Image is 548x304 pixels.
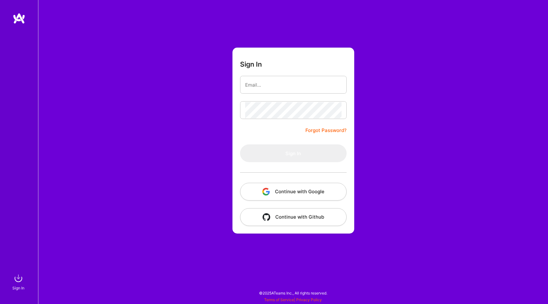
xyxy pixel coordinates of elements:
[13,272,25,291] a: sign inSign In
[296,297,322,302] a: Privacy Policy
[240,208,347,226] button: Continue with Github
[263,213,270,221] img: icon
[305,127,347,134] a: Forgot Password?
[264,297,322,302] span: |
[264,297,294,302] a: Terms of Service
[12,272,25,285] img: sign in
[13,13,25,24] img: logo
[240,144,347,162] button: Sign In
[240,60,262,68] h3: Sign In
[240,183,347,201] button: Continue with Google
[245,77,342,93] input: Email...
[38,285,548,301] div: © 2025 ATeams Inc., All rights reserved.
[262,188,270,195] img: icon
[12,285,24,291] div: Sign In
